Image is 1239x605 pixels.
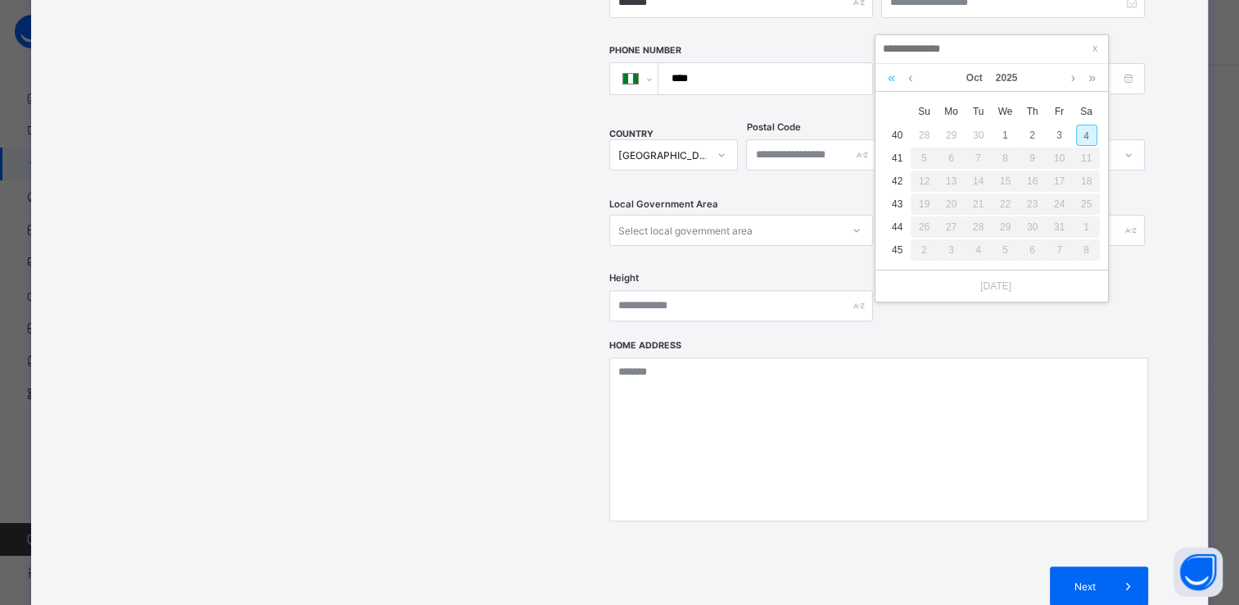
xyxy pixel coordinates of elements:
td: October 6, 2025 [938,147,965,170]
a: Previous month (PageUp) [904,64,916,92]
td: October 4, 2025 [1073,124,1100,147]
td: September 30, 2025 [965,124,992,147]
td: October 13, 2025 [938,170,965,193]
div: 29 [992,216,1019,238]
td: October 1, 2025 [992,124,1019,147]
div: 3 [1049,125,1070,146]
span: Th [1019,104,1046,119]
a: Last year (Control + left) [884,64,899,92]
div: 12 [911,171,938,192]
div: 17 [1046,171,1073,192]
div: 2 [911,239,938,261]
td: October 30, 2025 [1019,216,1046,239]
td: November 1, 2025 [1073,216,1100,239]
td: October 28, 2025 [965,216,992,239]
div: 5 [911,148,938,169]
td: October 22, 2025 [992,193,1019,216]
td: October 14, 2025 [965,170,992,193]
div: 31 [1046,216,1073,238]
a: Next year (Control + right) [1084,64,1100,92]
td: November 2, 2025 [911,239,938,262]
td: October 15, 2025 [992,170,1019,193]
div: 29 [941,125,962,146]
th: Mon [938,99,965,124]
div: 23 [1019,193,1046,215]
td: September 28, 2025 [911,124,938,147]
span: We [992,104,1019,119]
td: November 4, 2025 [965,239,992,262]
td: October 12, 2025 [911,170,938,193]
a: [DATE] [972,279,1011,293]
th: Fri [1046,99,1073,124]
div: 4 [965,239,992,261]
div: 25 [1073,193,1100,215]
td: October 18, 2025 [1073,170,1100,193]
div: 7 [1046,239,1073,261]
div: 6 [1019,239,1046,261]
span: Mo [938,104,965,119]
td: November 6, 2025 [1019,239,1046,262]
div: 4 [1076,125,1097,146]
td: October 23, 2025 [1019,193,1046,216]
td: October 17, 2025 [1046,170,1073,193]
div: 13 [938,171,965,192]
span: Fr [1046,104,1073,119]
td: October 21, 2025 [965,193,992,216]
td: October 11, 2025 [1073,147,1100,170]
th: Thu [1019,99,1046,124]
td: 41 [884,147,911,170]
a: Next month (PageDown) [1067,64,1079,92]
td: October 19, 2025 [911,193,938,216]
td: 42 [884,170,911,193]
div: Select local government area [618,215,753,246]
td: October 16, 2025 [1019,170,1046,193]
div: 19 [911,193,938,215]
button: Open asap [1173,548,1223,597]
label: Height [609,272,639,284]
td: 44 [884,216,911,239]
div: 24 [1046,193,1073,215]
td: September 29, 2025 [938,124,965,147]
th: Wed [992,99,1019,124]
div: 22 [992,193,1019,215]
td: October 10, 2025 [1046,147,1073,170]
span: Sa [1073,104,1100,119]
a: Oct [960,64,989,92]
div: 21 [965,193,992,215]
td: October 25, 2025 [1073,193,1100,216]
td: October 2, 2025 [1019,124,1046,147]
div: 15 [992,171,1019,192]
span: Tu [965,104,992,119]
div: 3 [938,239,965,261]
th: Sat [1073,99,1100,124]
td: 43 [884,193,911,216]
td: October 31, 2025 [1046,216,1073,239]
td: November 3, 2025 [938,239,965,262]
div: 14 [965,171,992,192]
div: 26 [911,216,938,238]
div: 10 [1046,148,1073,169]
td: November 7, 2025 [1046,239,1073,262]
span: Local Government Area [609,198,718,210]
div: 8 [992,148,1019,169]
div: 5 [992,239,1019,261]
div: 30 [968,125,989,146]
div: 8 [1073,239,1100,261]
div: 30 [1019,216,1046,238]
td: October 26, 2025 [911,216,938,239]
div: 6 [938,148,965,169]
div: 28 [914,125,935,146]
div: 11 [1073,148,1100,169]
th: Tue [965,99,992,124]
div: 1 [1073,216,1100,238]
td: October 7, 2025 [965,147,992,170]
div: 20 [938,193,965,215]
td: October 9, 2025 [1019,147,1046,170]
td: October 20, 2025 [938,193,965,216]
td: October 24, 2025 [1046,193,1073,216]
td: October 5, 2025 [911,147,938,170]
th: Sun [911,99,938,124]
td: October 8, 2025 [992,147,1019,170]
td: 40 [884,124,911,147]
span: Next [1062,580,1109,593]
